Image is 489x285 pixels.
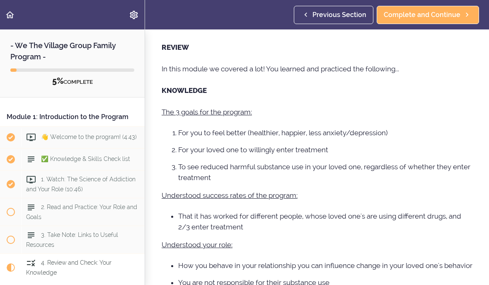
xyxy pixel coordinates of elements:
[294,6,373,24] a: Previous Section
[162,241,232,249] u: Understood your role:
[26,231,118,248] span: 3. Take Note: Links to Useful Resources
[5,10,15,20] svg: Back to course curriculum
[26,176,136,192] span: 1. Watch: The Science of Addiction and Your Role (10:46)
[312,10,366,20] span: Previous Section
[41,134,137,140] span: 👋 Welcome to the program! (4:43)
[162,43,189,51] strong: REVIEW
[162,191,298,200] u: Understood success rates of the program:
[377,6,479,24] a: Complete and Continue
[26,204,137,220] span: 2. Read and Practice: Your Role and Goals
[129,10,139,20] svg: Settings Menu
[384,10,460,20] span: Complete and Continue
[178,163,470,182] span: To see reduced harmful substance use in your loved one, regardless of whether they enter treatment
[26,259,111,275] span: 4. Review and Check: Your Knowledge
[178,261,472,270] span: How you behave in your relationship you can influence change in your loved one's behavior
[178,212,461,231] span: That it has worked for different people, whose loved one's are using different drugs, and 2/3 ent...
[52,76,63,86] span: 5%
[162,63,472,75] p: In this module we covered a lot! You learned and practiced the following...
[41,156,130,162] span: ✅ Knowledge & Skills Check list
[10,76,134,87] div: COMPLETE
[178,146,328,154] span: For your loved one to willingly enter treatment
[162,86,207,95] strong: KNOWLEDGE
[178,129,388,137] span: For you to feel better (healthier, happier, less anxiety/depression)
[162,108,252,116] u: The 3 goals for the program:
